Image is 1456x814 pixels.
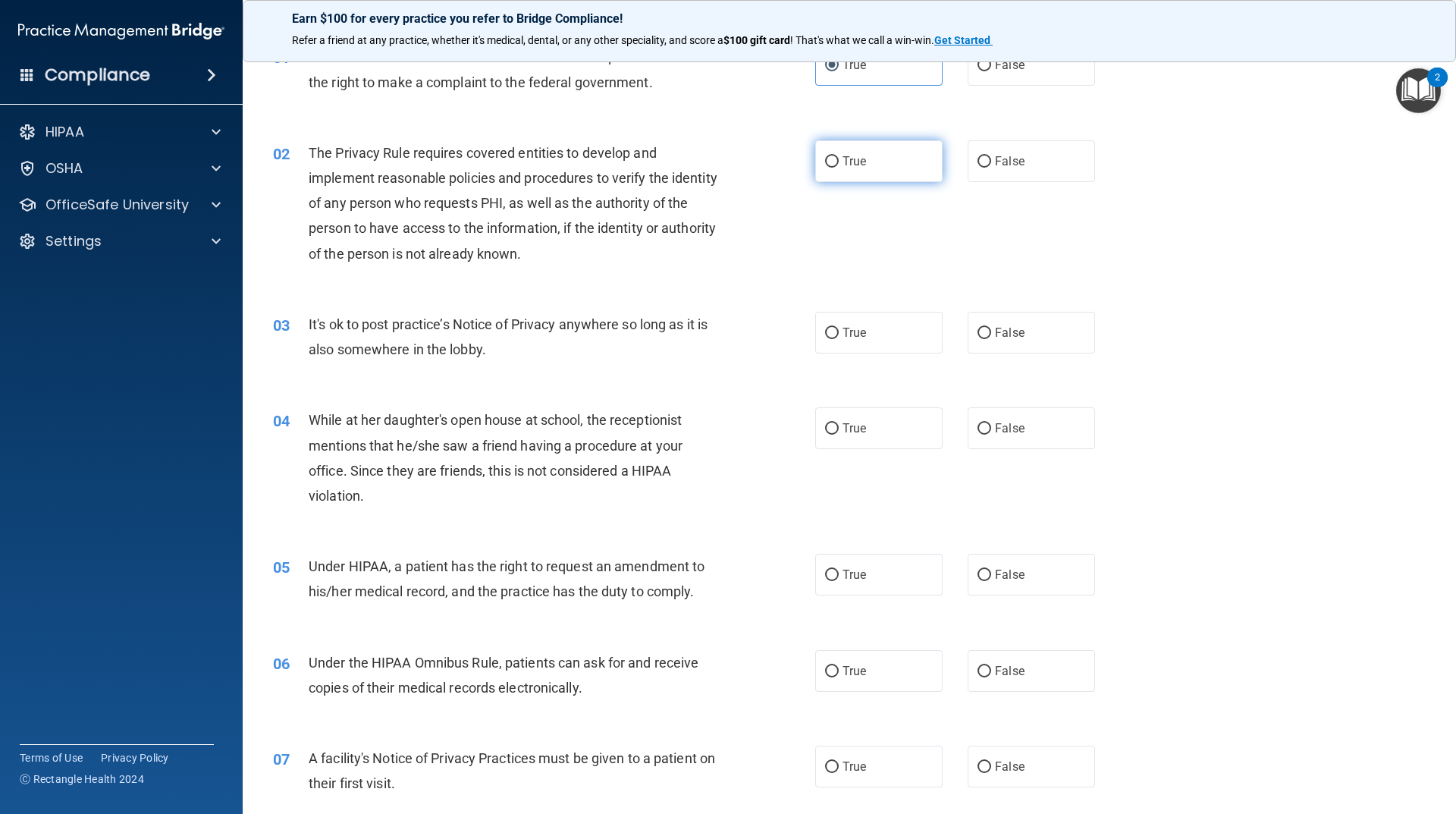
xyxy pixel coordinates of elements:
strong: $100 gift card [723,34,790,46]
span: Patients who believe that their PHI has been compromised have the right to make a complaint to th... [309,49,698,90]
span: True [843,567,866,582]
p: HIPAA [45,123,84,141]
span: Ⓒ Rectangle Health 2024 [20,772,144,787]
span: False [995,421,1025,435]
span: 07 [273,750,290,768]
span: It's ok to post practice’s Notice of Privacy anywhere so long as it is also somewhere in the lobby. [309,316,708,357]
a: Settings [18,232,221,250]
input: True [825,156,839,168]
span: 05 [273,558,290,577]
input: True [825,762,839,773]
a: HIPAA [18,123,221,141]
span: True [843,664,866,678]
a: Terms of Use [20,750,83,765]
span: ! That's what we call a win-win. [790,34,934,46]
input: False [977,60,991,71]
input: True [825,328,839,339]
a: Get Started [934,34,993,46]
span: False [995,664,1025,678]
input: True [825,60,839,71]
h4: Compliance [45,64,150,86]
input: True [825,666,839,677]
span: Refer a friend at any practice, whether it's medical, dental, or any other speciality, and score a [292,34,723,46]
span: 04 [273,412,290,430]
span: Under the HIPAA Omnibus Rule, patients can ask for and receive copies of their medical records el... [309,655,698,696]
span: 06 [273,655,290,673]
span: True [843,325,866,340]
span: The Privacy Rule requires covered entities to develop and implement reasonable policies and proce... [309,145,717,262]
a: OfficeSafe University [18,196,221,214]
input: False [977,762,991,773]
span: False [995,58,1025,72]
input: True [825,570,839,581]
span: 03 [273,316,290,335]
input: False [977,423,991,435]
input: True [825,423,839,435]
span: True [843,759,866,774]
img: PMB logo [18,16,224,46]
input: False [977,570,991,581]
span: False [995,759,1025,774]
p: Settings [45,232,102,250]
span: A facility's Notice of Privacy Practices must be given to a patient on their first visit. [309,750,715,791]
p: OSHA [45,159,83,178]
span: False [995,325,1025,340]
input: False [977,156,991,168]
strong: Get Started [934,34,990,46]
span: True [843,154,866,168]
span: True [843,58,866,72]
input: False [977,666,991,677]
span: False [995,567,1025,582]
span: True [843,421,866,435]
input: False [977,328,991,339]
p: Earn $100 for every practice you refer to Bridge Compliance! [292,11,1407,26]
span: Under HIPAA, a patient has the right to request an amendment to his/her medical record, and the p... [309,558,704,599]
div: 2 [1435,77,1440,97]
a: Privacy Policy [101,750,169,765]
a: OSHA [18,159,221,178]
button: Open Resource Center, 2 new notifications [1396,68,1441,113]
p: OfficeSafe University [45,196,189,214]
span: While at her daughter's open house at school, the receptionist mentions that he/she saw a friend ... [309,412,682,504]
span: False [995,154,1025,168]
span: 02 [273,145,290,163]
